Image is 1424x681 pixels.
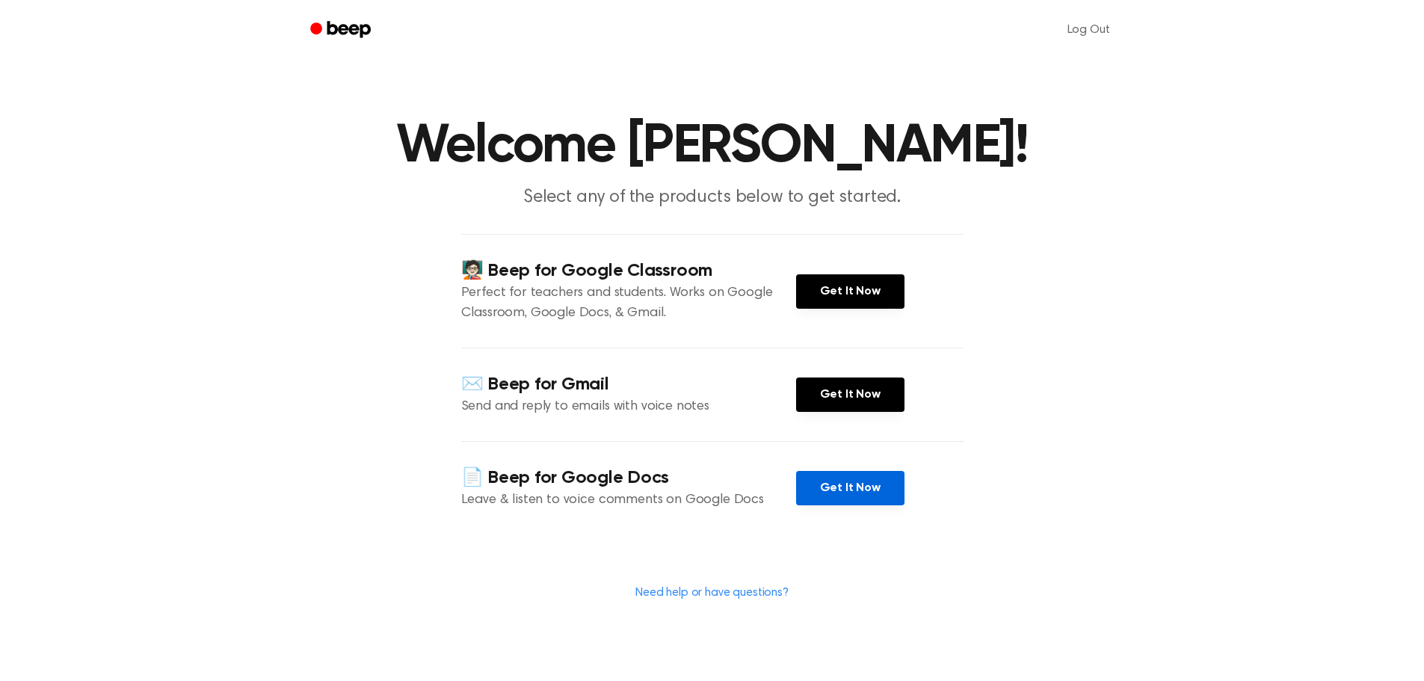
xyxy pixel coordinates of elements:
[461,259,796,283] h4: 🧑🏻‍🏫 Beep for Google Classroom
[425,185,999,210] p: Select any of the products below to get started.
[330,120,1095,173] h1: Welcome [PERSON_NAME]!
[796,378,904,412] a: Get It Now
[635,587,789,599] a: Need help or have questions?
[300,16,384,45] a: Beep
[461,283,796,324] p: Perfect for teachers and students. Works on Google Classroom, Google Docs, & Gmail.
[461,397,796,417] p: Send and reply to emails with voice notes
[461,490,796,511] p: Leave & listen to voice comments on Google Docs
[461,466,796,490] h4: 📄 Beep for Google Docs
[1052,12,1125,48] a: Log Out
[461,372,796,397] h4: ✉️ Beep for Gmail
[796,274,904,309] a: Get It Now
[796,471,904,505] a: Get It Now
